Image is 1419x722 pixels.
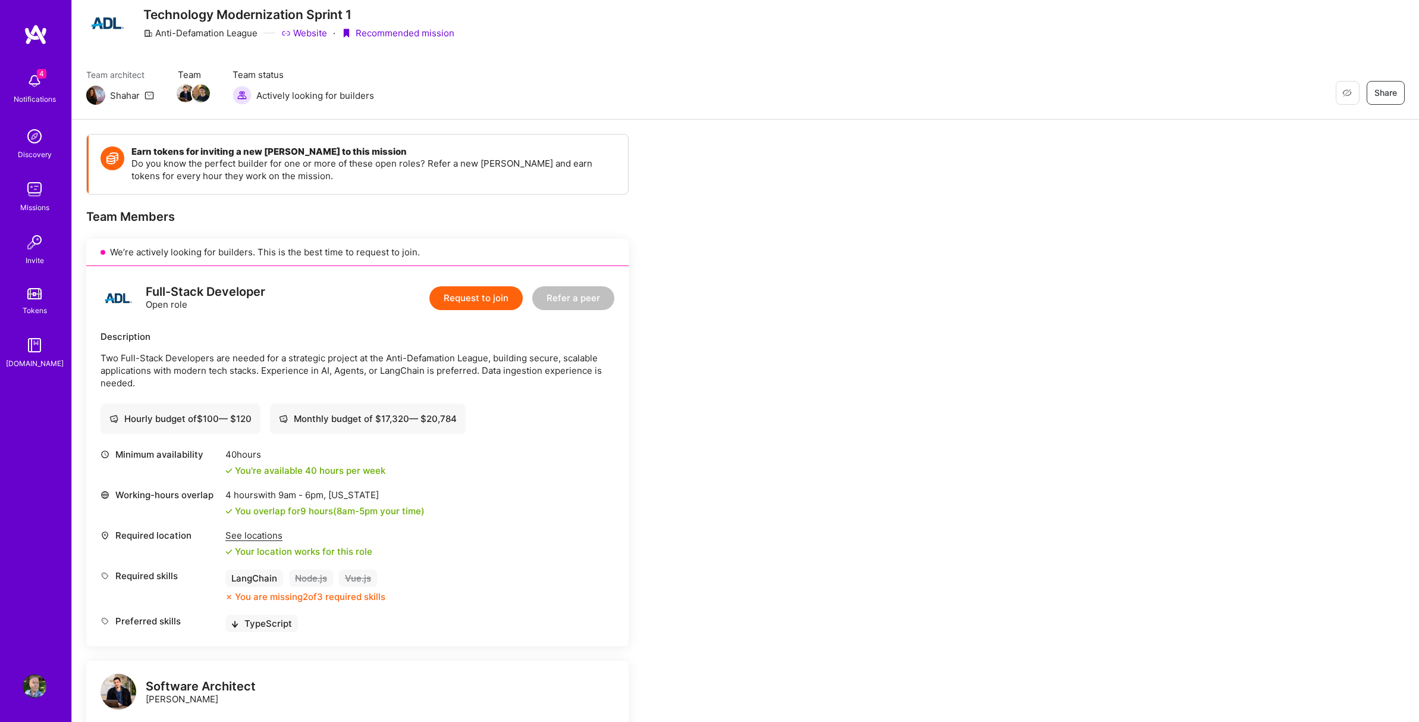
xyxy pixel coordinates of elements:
[279,412,457,425] div: Monthly budget of $ 17,320 — $ 20,784
[231,621,238,628] i: icon BlackArrowDown
[225,467,233,474] i: icon Check
[225,448,385,461] div: 40 hours
[23,333,46,357] img: guide book
[101,450,109,459] i: icon Clock
[109,412,252,425] div: Hourly budget of $ 100 — $ 120
[27,288,42,299] img: tokens
[225,593,233,601] i: icon CloseOrange
[225,545,372,558] div: Your location works for this role
[37,69,46,79] span: 4
[337,505,378,517] span: 8am - 5pm
[23,177,46,201] img: teamwork
[233,68,374,81] span: Team status
[225,529,372,542] div: See locations
[341,27,454,39] div: Recommended mission
[20,674,49,698] a: User Avatar
[341,29,351,38] i: icon PurpleRibbon
[101,617,109,626] i: icon Tag
[23,124,46,148] img: discovery
[86,239,629,266] div: We’re actively looking for builders. This is the best time to request to join.
[177,85,194,102] img: Team Member Avatar
[23,304,47,317] div: Tokens
[145,90,154,100] i: icon Mail
[101,330,614,343] div: Description
[1342,88,1352,98] i: icon EyeClosed
[225,548,233,555] i: icon Check
[225,464,385,477] div: You're available 40 hours per week
[110,89,140,102] div: Shahar
[225,508,233,515] i: icon Check
[86,209,629,224] div: Team Members
[14,93,56,105] div: Notifications
[101,531,109,540] i: icon Location
[86,2,129,45] img: Company Logo
[18,148,52,161] div: Discovery
[178,68,209,81] span: Team
[532,286,614,310] button: Refer a peer
[131,157,616,182] p: Do you know the perfect builder for one or more of these open roles? Refer a new [PERSON_NAME] an...
[101,615,219,627] div: Preferred skills
[289,570,333,587] div: Node.js
[101,146,124,170] img: Token icon
[101,448,219,461] div: Minimum availability
[6,357,64,370] div: [DOMAIN_NAME]
[333,27,335,39] div: ·
[23,230,46,254] img: Invite
[101,490,109,499] i: icon World
[178,83,193,104] a: Team Member Avatar
[23,69,46,93] img: bell
[146,680,256,705] div: [PERSON_NAME]
[225,615,298,632] div: TypeScript
[143,27,258,39] div: Anti-Defamation League
[131,146,616,157] h4: Earn tokens for inviting a new [PERSON_NAME] to this mission
[225,570,283,587] div: LangChain
[281,27,327,39] a: Website
[146,286,265,311] div: Open role
[101,529,219,542] div: Required location
[26,254,44,267] div: Invite
[429,286,523,310] button: Request to join
[143,29,153,38] i: icon CompanyGray
[86,68,154,81] span: Team architect
[193,83,209,104] a: Team Member Avatar
[143,7,454,22] h3: Technology Modernization Sprint 1
[233,86,252,105] img: Actively looking for builders
[279,414,288,423] i: icon Cash
[339,570,377,587] div: Vue.js
[235,505,425,517] div: You overlap for 9 hours ( your time)
[101,489,219,501] div: Working-hours overlap
[146,286,265,298] div: Full-Stack Developer
[101,674,136,712] a: logo
[225,489,425,501] div: 4 hours with [US_STATE]
[101,570,219,582] div: Required skills
[101,571,109,580] i: icon Tag
[20,201,49,214] div: Missions
[101,674,136,710] img: logo
[23,674,46,698] img: User Avatar
[256,89,374,102] span: Actively looking for builders
[192,85,210,102] img: Team Member Avatar
[1374,87,1397,99] span: Share
[86,86,105,105] img: Team Architect
[109,414,118,423] i: icon Cash
[146,680,256,693] div: Software Architect
[235,590,385,603] div: You are missing 2 of 3 required skills
[1367,81,1405,105] button: Share
[276,489,328,501] span: 9am - 6pm ,
[101,280,136,316] img: logo
[101,352,614,389] p: Two Full-Stack Developers are needed for a strategic project at the Anti-Defamation League, build...
[24,24,48,45] img: logo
